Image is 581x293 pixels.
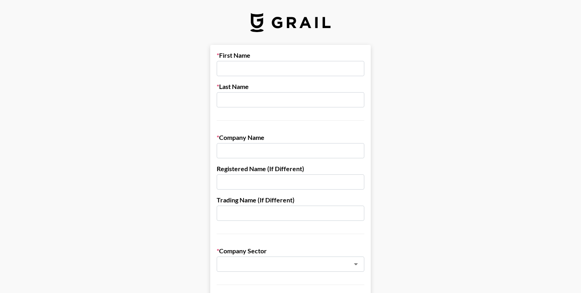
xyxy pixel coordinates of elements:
[217,196,364,204] label: Trading Name (If Different)
[217,51,364,59] label: First Name
[350,259,362,270] button: Open
[217,133,364,141] label: Company Name
[217,165,364,173] label: Registered Name (If Different)
[250,13,331,32] img: Grail Talent Logo
[217,83,364,91] label: Last Name
[217,247,364,255] label: Company Sector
